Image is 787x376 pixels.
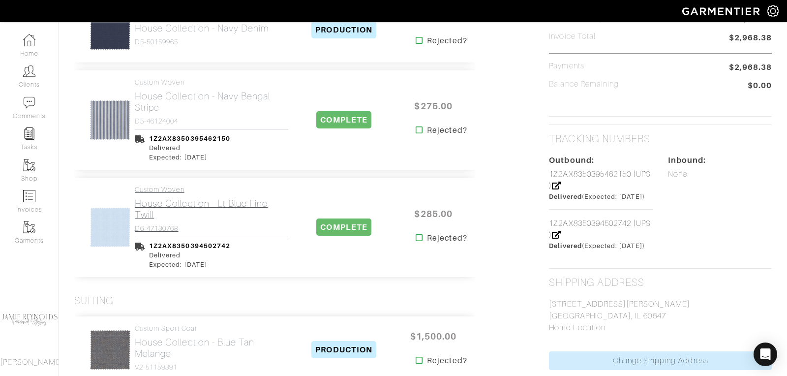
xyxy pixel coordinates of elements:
[427,35,467,47] strong: Rejected?
[549,155,653,166] div: Outbound:
[135,10,269,46] a: Custom Woven House Collection - Navy Denim D5-50159965
[549,62,584,71] h5: Payments
[90,99,131,141] img: pKGRoA7beLZKZ1UxWd3FpdJu
[23,65,35,77] img: clients-icon-6bae9207a08558b7cb47a8932f037763ab4055f8c8b6bfacd5dc20c3e0201464.png
[23,96,35,109] img: comment-icon-a0a6a9ef722e966f86d9cbdc48e553b5cf19dbc54f86b18d962a5391bc8f6eb6.png
[549,242,581,250] span: Delivered
[135,324,288,333] h4: Custom Sport Coat
[549,277,644,289] h2: Shipping Address
[149,242,230,250] a: 1Z2AX8350394502742
[404,95,463,117] span: $275.00
[427,125,467,136] strong: Rejected?
[135,78,288,125] a: Custom Woven House Collection - Navy Bengal Stripe D5-46124004
[549,133,650,145] h2: Tracking numbers
[549,351,772,370] a: Change Shipping Address
[668,155,772,166] div: Inbound:
[135,363,288,372] h4: V2-51159391
[311,21,376,38] span: PRODUCTION
[23,127,35,140] img: reminder-icon-8004d30b9f0a5d33ae49ab947aed9ed385cf756f9e5892f1edd6e32f2345188e.png
[404,203,463,224] span: $285.00
[90,329,131,371] img: FvZDzxTynmtzyGi4YZAQUnLD
[549,80,619,89] h5: Balance Remaining
[677,2,767,20] img: garmentier-logo-header-white-b43fb05a5012e4ada735d5af1a66efaba907eab6374d6393d1fbf88cb4ef424d.png
[23,34,35,46] img: dashboard-icon-dbcd8f5a0b271acd01030246c82b418ddd0df26cd7fceb0bd07c9910d44c42f6.png
[149,251,230,260] div: Delivered
[427,232,467,244] strong: Rejected?
[316,111,371,128] span: COMPLETE
[316,219,371,236] span: COMPLETE
[549,298,772,334] p: [STREET_ADDRESS][PERSON_NAME] [GEOGRAPHIC_DATA], IL 60647 Home Location
[549,192,653,201] div: (Expected: [DATE])
[135,23,269,34] h2: House Collection - Navy Denim
[135,324,288,372] a: Custom Sport Coat House Collection - Blue Tan Melange V2-51159391
[135,186,288,194] h4: Custom Woven
[427,355,467,367] strong: Rejected?
[74,295,114,307] h3: Suiting
[549,219,651,240] a: 1Z2AX8350394502742 (UPS )
[404,326,463,347] span: $1,500.00
[90,207,131,248] img: BChiLmq7Y8uwaNA4x9g1JfSn
[767,5,779,17] img: gear-icon-white-bd11855cb880d31180b6d7d6211b90ccbf57a29d726f0c71d8c61bd08dd39cc2.png
[135,337,288,359] h2: House Collection - Blue Tan Melange
[135,78,288,87] h4: Custom Woven
[135,117,288,125] h4: D5-46124004
[311,341,376,358] span: PRODUCTION
[149,143,230,153] div: Delivered
[23,221,35,233] img: garments-icon-b7da505a4dc4fd61783c78ac3ca0ef83fa9d6f193b1c9dc38574b1d14d53ca28.png
[549,193,581,200] span: Delivered
[754,343,777,366] div: Open Intercom Messenger
[23,159,35,171] img: garments-icon-b7da505a4dc4fd61783c78ac3ca0ef83fa9d6f193b1c9dc38574b1d14d53ca28.png
[149,260,230,269] div: Expected: [DATE]
[149,153,230,162] div: Expected: [DATE]
[549,32,596,41] h5: Invoice Total
[135,186,288,233] a: Custom Woven House Collection - Lt Blue Fine Twill D6-47130768
[135,224,288,233] h4: D6-47130768
[135,198,288,220] h2: House Collection - Lt Blue Fine Twill
[149,135,230,142] a: 1Z2AX8350395462150
[23,190,35,202] img: orders-icon-0abe47150d42831381b5fb84f609e132dff9fe21cb692f30cb5eec754e2cba89.png
[135,91,288,113] h2: House Collection - Navy Bengal Stripe
[661,155,779,251] div: None
[748,80,772,93] span: $0.00
[549,241,653,251] div: (Expected: [DATE])
[90,9,131,51] img: 6qA8F7UL3GAwCuLnFdRWnXQY
[729,32,772,45] span: $2,968.38
[135,38,269,46] h4: D5-50159965
[729,62,772,73] span: $2,968.38
[549,170,651,190] a: 1Z2AX8350395462150 (UPS )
